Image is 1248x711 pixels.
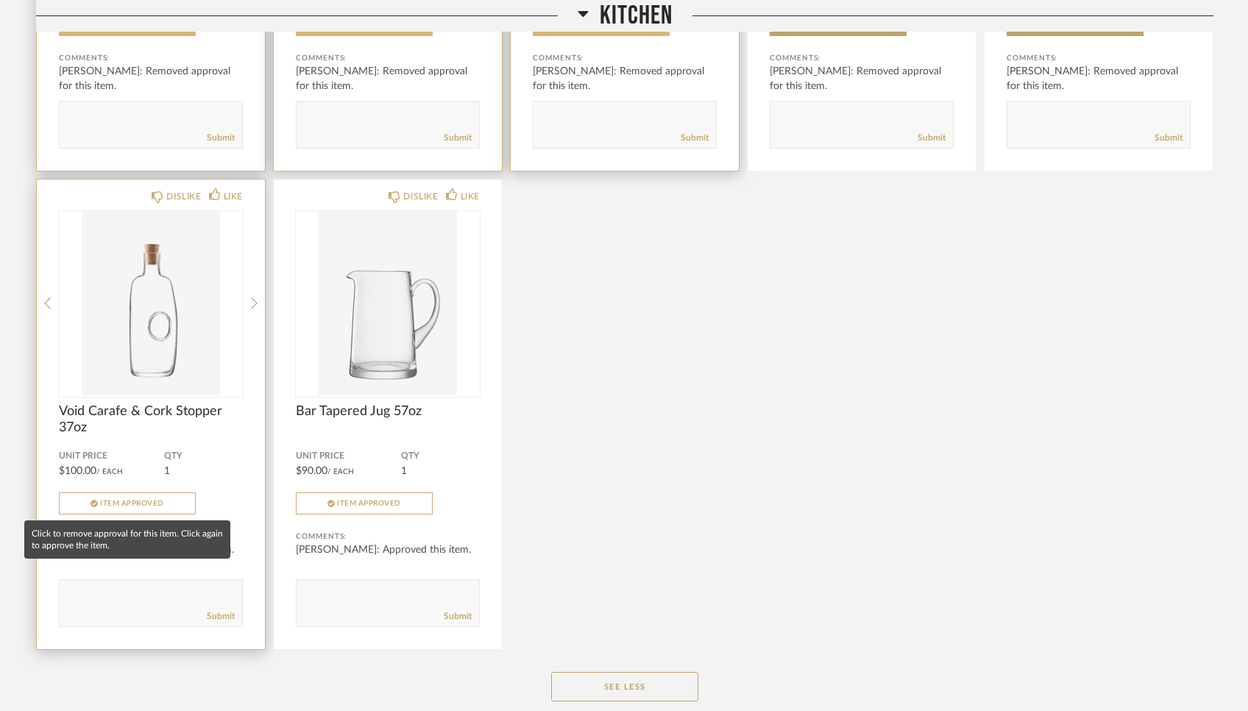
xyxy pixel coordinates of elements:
div: Comments: [59,51,243,66]
span: QTY [164,450,243,462]
a: Submit [681,132,709,144]
div: LIKE [224,189,243,204]
div: DISLIKE [403,189,438,204]
span: Item Approved [100,500,164,507]
div: Comments: [296,529,480,544]
div: Comments: [296,51,480,66]
a: Submit [207,132,235,144]
div: DISLIKE [166,189,201,204]
img: undefined [296,211,480,395]
span: / Each [327,468,354,475]
div: Comments: [770,51,954,66]
span: $100.00 [59,466,96,476]
div: [PERSON_NAME]: Removed approval for this item. [59,64,243,93]
span: Item Approved [337,500,401,507]
a: Submit [444,132,472,144]
span: / Each [96,468,123,475]
a: Submit [207,610,235,623]
div: LIKE [461,189,480,204]
span: 1 [164,466,170,476]
div: [PERSON_NAME]: Removed approval for this item. [296,64,480,93]
button: Item Approved [59,492,196,514]
button: See Less [551,672,698,701]
a: Submit [444,610,472,623]
span: Void Carafe & Cork Stopper 37oz [59,403,243,436]
a: Submit [1155,132,1183,144]
div: [PERSON_NAME]: Removed approval for this item. [770,64,954,93]
div: [PERSON_NAME]: Removed approval for this item. [1007,64,1191,93]
span: Unit Price [59,450,164,462]
span: Unit Price [296,450,401,462]
button: Item Approved [296,492,433,514]
div: [PERSON_NAME]: Approved this item. [296,542,480,557]
span: 1 [401,466,407,476]
span: QTY [401,450,480,462]
img: undefined [59,211,243,395]
a: Submit [918,132,946,144]
div: [PERSON_NAME]: Removed approval for this item. [533,64,717,93]
div: Comments: [533,51,717,66]
span: $90.00 [296,466,327,476]
div: Comments: [1007,51,1191,66]
span: Bar Tapered Jug 57oz [296,403,480,420]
